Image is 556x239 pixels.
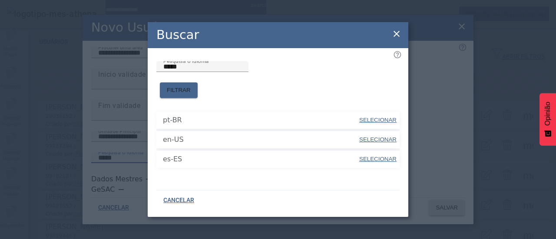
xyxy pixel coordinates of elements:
[167,87,191,93] font: FILTRAR
[544,102,551,126] font: Opinião
[156,193,201,208] button: CANCELAR
[358,132,397,147] button: SELECIONAR
[156,27,199,42] font: Buscar
[163,116,182,124] font: pt-BR
[359,117,397,123] font: SELECIONAR
[539,93,556,146] button: Feedback - Mostrar pesquisa
[160,82,198,98] button: FILTRAR
[359,156,397,162] font: SELECIONAR
[358,112,397,128] button: SELECIONAR
[163,135,184,144] font: en-US
[163,155,182,163] font: es-ES
[358,151,397,167] button: SELECIONAR
[163,58,209,64] font: Pesquisa o idioma
[359,136,397,143] font: SELECIONAR
[163,196,194,203] font: CANCELAR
